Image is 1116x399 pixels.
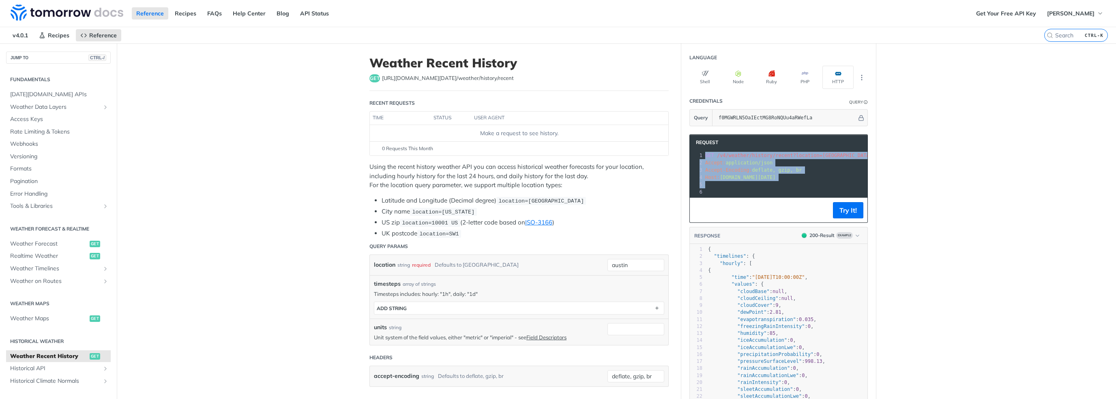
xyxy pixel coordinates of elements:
span: "[DATE]T10:00:00Z" [752,274,805,280]
a: Weather TimelinesShow subpages for Weather Timelines [6,263,111,275]
kbd: CTRL-K [1083,31,1105,39]
a: ISO-3166 [525,218,552,226]
a: Field Descriptors [526,334,567,341]
button: PHP [789,66,820,89]
div: 16 [690,351,702,358]
div: 6 [690,188,704,196]
span: : , [708,352,822,357]
input: apikey [715,110,857,126]
span: Accept-Encoding: [705,167,752,173]
span: Access Keys [10,115,109,123]
div: 2 [690,159,704,166]
button: JUMP TOCTRL-/ [6,52,111,64]
span: get [90,253,100,259]
div: 3 [690,260,702,267]
span: application/json [726,160,773,166]
span: Weather Maps [10,315,88,323]
a: Reference [132,7,168,19]
button: Show subpages for Historical API [102,365,109,372]
div: 17 [690,358,702,365]
span: : , [708,302,781,308]
div: 12 [690,323,702,330]
div: 11 [690,316,702,323]
a: Historical Climate NormalsShow subpages for Historical Climate Normals [6,375,111,387]
span: : , [708,317,816,322]
a: Pagination [6,175,111,188]
button: [PERSON_NAME] [1043,7,1108,19]
div: Query Params [369,243,408,250]
span: : { [708,253,755,259]
button: Show subpages for Tools & Libraries [102,203,109,209]
div: Credentials [689,97,723,105]
span: Weather on Routes [10,277,100,285]
span: 2.81 [770,309,781,315]
div: Defaults to deflate, gzip, br [438,370,504,382]
span: "sleetAccumulation" [737,386,793,392]
div: 7 [690,288,702,295]
span: 0 [790,337,793,343]
div: 200 - Result [809,232,835,239]
span: [DATE][DOMAIN_NAME] APIs [10,91,109,99]
span: Rate Limiting & Tokens [10,128,109,136]
a: FAQs [203,7,226,19]
span: 0 [799,345,802,350]
a: Weather Mapsget [6,313,111,325]
span: Error Handling [10,190,109,198]
h2: Weather Maps [6,300,111,307]
span: : , [708,324,813,329]
span: 0 Requests This Month [382,145,433,152]
span: Example [836,232,853,239]
span: 200 [802,233,807,238]
span: : , [708,330,779,336]
span: "rainAccumulation" [737,365,790,371]
div: string [389,324,401,331]
button: Show subpages for Historical Climate Normals [102,378,109,384]
button: Ruby [756,66,787,89]
span: Historical API [10,364,100,373]
a: Access Keys [6,113,111,125]
li: City name [382,207,669,216]
h2: Historical Weather [6,338,111,345]
div: 9 [690,302,702,309]
span: : , [708,309,784,315]
span: deflate, gzip, br [752,167,802,173]
span: 0 [802,373,805,378]
svg: Search [1047,32,1053,39]
span: location=[US_STATE] [412,209,474,215]
a: Rate Limiting & Tokens [6,126,111,138]
div: 21 [690,386,702,393]
span: Weather Timelines [10,265,100,273]
span: get [90,315,100,322]
button: RESPONSE [694,232,721,240]
span: "time" [732,274,749,280]
div: 13 [690,330,702,337]
span: GET [705,153,714,158]
button: Try It! [833,202,863,218]
svg: More ellipsis [858,74,865,81]
h2: Weather Forecast & realtime [6,225,111,233]
span: 0 [796,386,799,392]
span: : , [708,337,796,343]
button: HTTP [822,66,854,89]
a: Versioning [6,151,111,163]
span: https://api.tomorrow.io/v4/weather/history/recent [382,74,514,82]
div: required [412,259,431,271]
span: Reference [89,32,117,39]
span: Versioning [10,153,109,161]
a: Reference [76,29,121,41]
span: 0 [805,393,807,399]
span: get [369,74,380,82]
button: Shell [689,66,721,89]
span: location=[GEOGRAPHIC_DATA] [498,198,584,204]
span: timesteps [374,280,401,288]
span: : , [708,358,825,364]
button: ADD string [374,302,664,314]
label: location [374,259,395,271]
span: "sleetAccumulationLwe" [737,393,802,399]
span: "cloudCeiling" [737,295,778,301]
img: Tomorrow.io Weather API Docs [11,4,123,21]
span: : , [708,393,811,399]
span: : , [708,380,790,385]
span: Tools & Libraries [10,202,100,210]
span: "precipitationProbability" [737,352,813,357]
